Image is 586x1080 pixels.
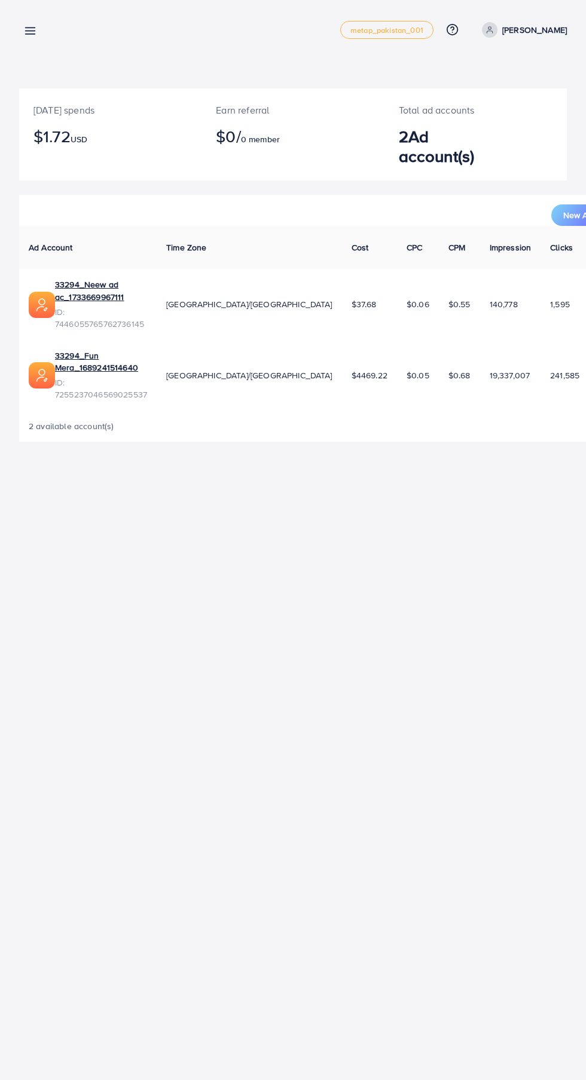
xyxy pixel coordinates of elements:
[448,298,471,310] span: $0.55
[352,241,369,253] span: Cost
[407,298,429,310] span: $0.06
[352,369,387,381] span: $4469.22
[216,127,370,146] h2: $0
[490,241,532,253] span: Impression
[55,279,147,303] a: 33294_Neew ad ac_1733669967111
[352,298,377,310] span: $37.68
[407,241,422,253] span: CPC
[71,133,87,145] span: USD
[33,103,187,117] p: [DATE] spends
[550,369,579,381] span: 241,585
[55,350,147,374] a: 33294_Fun Mera_1689241514640
[29,241,73,253] span: Ad Account
[407,369,429,381] span: $0.05
[550,298,570,310] span: 1,595
[55,377,147,401] span: ID: 7255237046569025537
[550,241,573,253] span: Clicks
[399,127,507,166] h2: 2
[216,103,370,117] p: Earn referral
[448,369,471,381] span: $0.68
[477,22,567,38] a: [PERSON_NAME]
[448,241,465,253] span: CPM
[55,306,147,331] span: ID: 7446055765762736145
[490,298,518,310] span: 140,778
[29,362,55,388] img: ic-ads-acc.e4c84228.svg
[350,26,423,34] span: metap_pakistan_001
[33,127,187,146] h2: $1.72
[399,124,475,167] span: Ad account(s)
[166,298,332,310] span: [GEOGRAPHIC_DATA]/[GEOGRAPHIC_DATA]
[166,241,206,253] span: Time Zone
[490,369,530,381] span: 19,337,007
[29,292,55,318] img: ic-ads-acc.e4c84228.svg
[166,369,332,381] span: [GEOGRAPHIC_DATA]/[GEOGRAPHIC_DATA]
[29,420,114,432] span: 2 available account(s)
[236,124,241,148] span: /
[399,103,507,117] p: Total ad accounts
[502,23,567,37] p: [PERSON_NAME]
[340,21,434,39] a: metap_pakistan_001
[241,133,280,145] span: 0 member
